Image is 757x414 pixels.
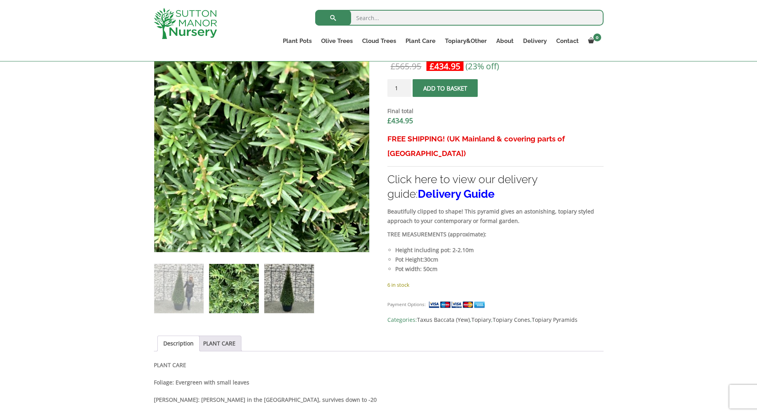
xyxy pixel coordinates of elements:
[387,172,603,201] h3: Click here to view our delivery guide:
[551,35,583,46] a: Contact
[593,33,601,41] span: 0
[440,35,492,46] a: Topiary&Other
[209,264,258,313] img: Taxus Baccata Yew Cone 2M - Image 2
[395,246,474,254] strong: Height including pot: 2-2.10m
[428,301,488,309] img: payment supported
[387,132,603,161] h3: FREE SHIPPING! (UK Mainland & covering parts of [GEOGRAPHIC_DATA])
[387,301,426,307] small: Payment Options:
[387,116,413,125] bdi: 434.95
[154,379,249,386] strong: Foliage: Evergreen with small leaves
[418,188,495,201] a: Delivery Guide
[387,79,411,97] input: Product quantity
[465,61,499,72] span: (23% off)
[316,35,357,46] a: Olive Trees
[315,10,604,26] input: Search...
[395,256,438,263] strong: Pot Height:30cm
[583,35,604,46] a: 0
[357,35,401,46] a: Cloud Trees
[492,35,518,46] a: About
[417,316,470,323] a: Taxus Baccata (Yew)
[154,8,217,39] img: logo
[387,230,486,238] strong: TREE MEASUREMENTS (approximate):
[471,316,491,323] a: Topiary
[391,61,421,72] bdi: 565.95
[413,79,478,97] button: Add to basket
[387,280,603,290] p: 6 in stock
[518,35,551,46] a: Delivery
[154,264,204,313] img: Taxus Baccata Yew Cone 2M
[430,61,434,72] span: £
[278,35,316,46] a: Plant Pots
[401,35,440,46] a: Plant Care
[532,316,578,323] a: Topiary Pyramids
[387,106,603,116] dt: Final total
[154,396,377,403] strong: [PERSON_NAME]: [PERSON_NAME] in the [GEOGRAPHIC_DATA], survives down to -20
[163,336,194,351] a: Description
[264,264,314,313] img: Taxus Baccata Yew Cone 2M - Image 3
[387,315,603,325] span: Categories: , , ,
[430,61,460,72] bdi: 434.95
[203,336,236,351] a: PLANT CARE
[387,208,594,225] strong: Beautifully clipped to shape! This pyramid gives an astonishing, topiary styled approach to your ...
[395,265,437,273] strong: Pot width: 50cm
[493,316,530,323] a: Topiary Cones
[154,361,186,369] strong: PLANT CARE
[391,61,395,72] span: £
[387,116,391,125] span: £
